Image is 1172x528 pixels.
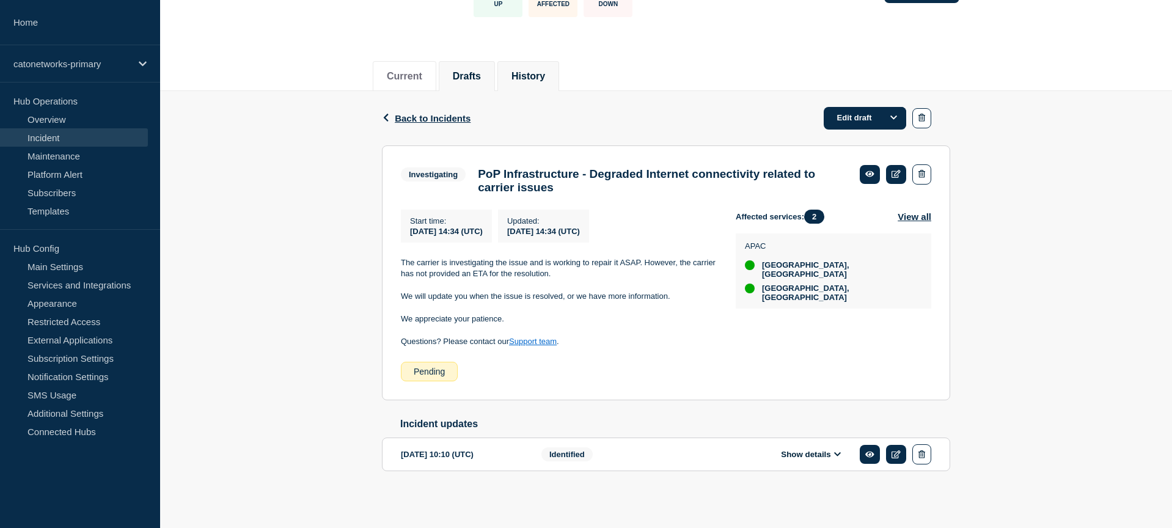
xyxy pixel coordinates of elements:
span: [DATE] 14:34 (UTC) [410,227,483,236]
h3: PoP Infrastructure - Degraded Internet connectivity related to carrier issues [478,167,848,194]
div: Pending [401,362,458,381]
button: View all [898,210,931,224]
p: Affected [537,1,570,7]
span: Back to Incidents [395,113,471,123]
a: Edit draft [824,107,906,130]
span: [GEOGRAPHIC_DATA], [GEOGRAPHIC_DATA] [762,260,919,279]
p: We appreciate your patience. [401,313,716,324]
p: We will update you when the issue is resolved, or we have more information. [401,291,716,302]
p: Questions? Please contact our . [401,336,716,347]
p: Down [599,1,618,7]
p: The carrier is investigating the issue and is working to repair it ASAP. However, the carrier has... [401,257,716,280]
button: Options [882,107,906,129]
button: Current [387,71,422,82]
span: Investigating [401,167,466,182]
p: Start time : [410,216,483,226]
span: Affected services: [736,210,830,224]
div: up [745,260,755,270]
div: [DATE] 14:34 (UTC) [507,226,580,236]
a: Support team [509,337,557,346]
span: Identified [541,447,593,461]
button: History [511,71,545,82]
div: [DATE] 10:10 (UTC) [401,444,523,464]
div: up [745,284,755,293]
p: Updated : [507,216,580,226]
h2: Incident updates [400,419,950,430]
button: Drafts [453,71,481,82]
p: catonetworks-primary [13,59,131,69]
p: APAC [745,241,919,251]
span: 2 [804,210,824,224]
button: Back to Incidents [382,113,471,123]
span: [GEOGRAPHIC_DATA], [GEOGRAPHIC_DATA] [762,284,919,302]
button: Show details [777,449,844,460]
p: Up [494,1,502,7]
